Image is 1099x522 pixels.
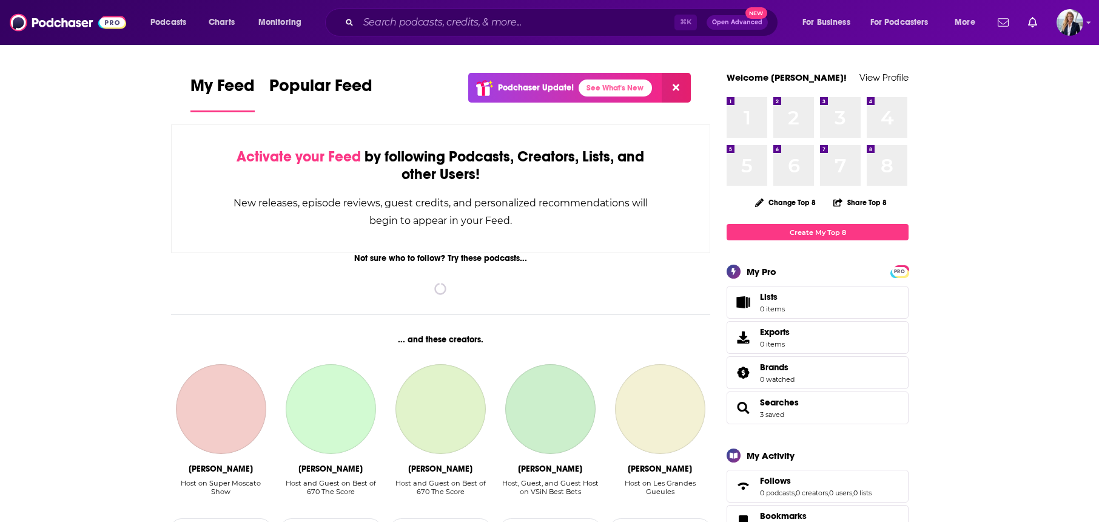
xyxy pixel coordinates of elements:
[10,11,126,34] img: Podchaser - Follow, Share and Rate Podcasts
[250,13,317,32] button: open menu
[859,72,909,83] a: View Profile
[171,479,271,505] div: Host on Super Moscato Show
[712,19,762,25] span: Open Advanced
[760,375,795,384] a: 0 watched
[892,267,907,276] span: PRO
[946,13,990,32] button: open menu
[615,364,705,454] a: Alain Marschall
[171,334,710,345] div: ... and these creators.
[731,364,755,381] a: Brands
[727,224,909,240] a: Create My Top 8
[727,356,909,389] span: Brands
[395,364,485,454] a: David Haugh
[269,75,372,112] a: Popular Feed
[731,478,755,495] a: Follows
[747,266,776,277] div: My Pro
[794,13,865,32] button: open menu
[201,13,242,32] a: Charts
[862,13,946,32] button: open menu
[748,195,823,210] button: Change Top 8
[727,321,909,354] a: Exports
[955,14,975,31] span: More
[760,291,785,302] span: Lists
[258,14,301,31] span: Monitoring
[833,191,887,214] button: Share Top 8
[286,364,375,454] a: Mike Mulligan
[281,479,381,496] div: Host and Guest on Best of 670 The Score
[500,479,600,505] div: Host, Guest, and Guest Host on VSiN Best Bets
[298,464,363,474] div: Mike Mulligan
[579,80,652,97] a: See What's New
[707,15,768,30] button: Open AdvancedNew
[190,75,255,103] span: My Feed
[760,340,790,348] span: 0 items
[1023,12,1042,33] a: Show notifications dropdown
[731,294,755,311] span: Lists
[610,479,710,496] div: Host on Les Grandes Gueules
[745,7,767,19] span: New
[142,13,202,32] button: open menu
[150,14,186,31] span: Podcasts
[747,450,795,461] div: My Activity
[232,194,649,229] div: New releases, episode reviews, guest credits, and personalized recommendations will begin to appe...
[760,327,790,337] span: Exports
[727,470,909,503] span: Follows
[358,13,674,32] input: Search podcasts, credits, & more...
[853,489,872,497] a: 0 lists
[171,479,271,496] div: Host on Super Moscato Show
[171,253,710,263] div: Not sure who to follow? Try these podcasts...
[727,286,909,319] a: Lists
[760,475,872,486] a: Follows
[727,391,909,424] span: Searches
[731,329,755,346] span: Exports
[408,464,472,474] div: David Haugh
[337,8,790,36] div: Search podcasts, credits, & more...
[674,15,697,30] span: ⌘ K
[237,147,361,166] span: Activate your Feed
[498,83,574,93] p: Podchaser Update!
[1057,9,1083,36] img: User Profile
[796,489,828,497] a: 0 creators
[232,148,649,183] div: by following Podcasts, Creators, Lists, and other Users!
[795,489,796,497] span: ,
[760,362,795,373] a: Brands
[505,364,595,454] a: Wes Reynolds
[870,14,929,31] span: For Podcasters
[610,479,710,505] div: Host on Les Grandes Gueules
[993,12,1013,33] a: Show notifications dropdown
[760,510,807,521] span: Bookmarks
[829,489,852,497] a: 0 users
[500,479,600,496] div: Host, Guest, and Guest Host on VSiN Best Bets
[189,464,253,474] div: Vincent Moscato
[760,410,784,419] a: 3 saved
[828,489,829,497] span: ,
[176,364,266,454] a: Vincent Moscato
[760,489,795,497] a: 0 podcasts
[760,397,799,408] a: Searches
[391,479,491,496] div: Host and Guest on Best of 670 The Score
[731,399,755,416] a: Searches
[760,291,778,302] span: Lists
[190,75,255,112] a: My Feed
[209,14,235,31] span: Charts
[802,14,850,31] span: For Business
[391,479,491,505] div: Host and Guest on Best of 670 The Score
[269,75,372,103] span: Popular Feed
[760,475,791,486] span: Follows
[518,464,582,474] div: Wes Reynolds
[727,72,847,83] a: Welcome [PERSON_NAME]!
[1057,9,1083,36] button: Show profile menu
[760,362,788,373] span: Brands
[628,464,692,474] div: Alain Marschall
[281,479,381,505] div: Host and Guest on Best of 670 The Score
[760,305,785,313] span: 0 items
[892,266,907,276] a: PRO
[852,489,853,497] span: ,
[1057,9,1083,36] span: Logged in as carolynchauncey
[760,510,831,521] a: Bookmarks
